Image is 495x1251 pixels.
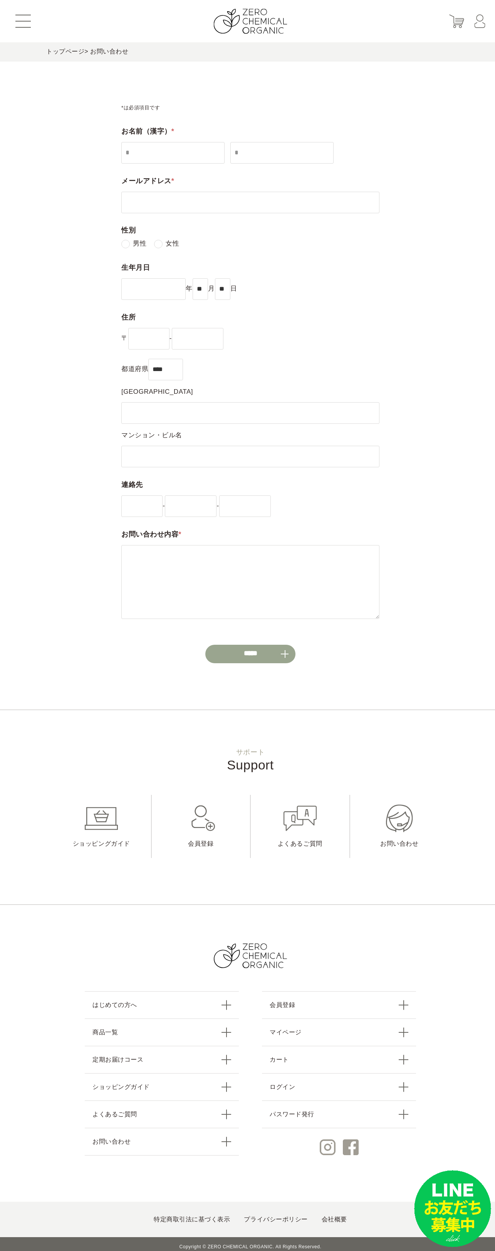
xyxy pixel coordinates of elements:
dt: お名前（漢字） [121,114,379,138]
dd: 年 月 日 [121,274,379,300]
a: ログイン [262,1073,416,1100]
dd: マンション・ビル名 [121,424,379,467]
dd: - - [121,492,379,517]
a: 会員登録 [152,795,250,858]
img: マイページ [474,15,485,28]
a: よくあるご質問 [85,1100,239,1128]
dt: 性別 [121,213,379,237]
a: 定期お届けコース [85,1046,239,1073]
dd: 〒 - [121,324,379,350]
label: 女性 [154,240,179,248]
a: ショッピングガイド [52,795,151,858]
span: Support [227,758,274,772]
a: パスワード発行 [262,1100,416,1128]
dt: 連絡先 [121,467,379,492]
a: 商品一覧 [85,1019,239,1046]
dt: 生年月日 [121,250,379,274]
a: プライバシーポリシー [244,1216,307,1223]
span: *は必須項目です [121,105,160,110]
div: > お問い合わせ [46,42,455,62]
a: ショッピングガイド [85,1073,239,1100]
a: カート [262,1046,416,1073]
a: はじめての方へ [85,991,239,1019]
dt: お問い合わせ内容 [121,517,379,541]
small: サポート [15,749,485,756]
a: 特定商取引法に基づく表示 [154,1216,230,1223]
a: 会社概要 [322,1216,347,1223]
a: よくあるご質問 [251,795,349,858]
img: small_line.png [414,1170,491,1247]
a: お問い合わせ [350,795,449,858]
dd: 都道府県 [121,350,379,380]
label: 男性 [121,240,146,248]
a: トップページ [46,48,84,55]
img: ZERO CHEMICAL ORGANIC [214,9,287,34]
img: カート [449,15,464,28]
dt: 住所 [121,300,379,324]
dd: [GEOGRAPHIC_DATA] [121,380,379,424]
a: 会員登録 [262,991,416,1019]
a: お問い合わせ [85,1128,239,1156]
a: マイページ [262,1019,416,1046]
dt: メールアドレス [121,164,379,188]
img: Instagram [320,1139,336,1155]
img: ZERO CHEMICAL ORGANIC [214,943,287,968]
img: Facebook [343,1139,359,1155]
